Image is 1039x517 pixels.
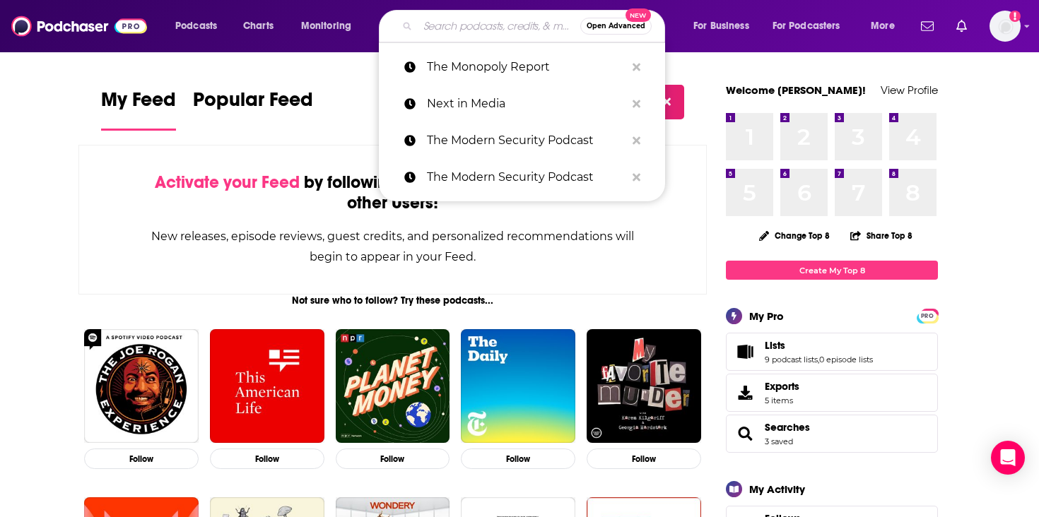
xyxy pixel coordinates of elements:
span: 5 items [765,396,799,405]
span: Searches [726,415,938,453]
span: Lists [765,339,785,352]
span: PRO [919,311,936,321]
a: 0 episode lists [819,355,873,364]
a: Searches [765,421,810,434]
button: Open AdvancedNew [580,18,652,35]
a: Show notifications dropdown [915,14,939,38]
div: Open Intercom Messenger [991,441,1025,475]
a: Create My Top 8 [726,261,938,280]
button: Change Top 8 [751,227,838,244]
button: Share Top 8 [850,222,913,249]
p: The Modern Security Podcast [427,159,626,196]
a: Welcome [PERSON_NAME]! [726,83,866,97]
button: Follow [84,448,199,469]
img: Podchaser - Follow, Share and Rate Podcasts [11,13,147,40]
a: Lists [765,339,873,352]
button: open menu [763,15,861,37]
p: The Modern Security Podcast [427,122,626,159]
a: Next in Media [379,85,665,122]
div: by following Podcasts, Creators, Lists, and other Users! [150,172,635,213]
img: The Daily [461,329,575,444]
span: Activate your Feed [155,172,300,193]
a: Exports [726,374,938,412]
a: The Modern Security Podcast [379,159,665,196]
button: Follow [461,448,575,469]
span: For Business [693,16,749,36]
span: Exports [731,383,759,403]
a: Searches [731,424,759,444]
span: Exports [765,380,799,393]
span: Logged in as derettb [990,11,1021,42]
span: Podcasts [175,16,217,36]
button: open menu [683,15,767,37]
a: Popular Feed [193,88,313,131]
a: Charts [234,15,282,37]
span: Popular Feed [193,88,313,120]
button: Show profile menu [990,11,1021,42]
a: Show notifications dropdown [951,14,973,38]
span: , [818,355,819,364]
img: Planet Money [336,329,450,444]
a: 9 podcast lists [765,355,818,364]
img: This American Life [210,329,324,444]
span: My Feed [101,88,176,120]
a: View Profile [881,83,938,97]
span: More [871,16,895,36]
input: Search podcasts, credits, & more... [418,15,580,37]
a: The Monopoly Report [379,49,665,85]
a: The Modern Security Podcast [379,122,665,159]
div: My Pro [749,309,784,323]
div: My Activity [749,482,805,496]
button: open menu [291,15,370,37]
a: 3 saved [765,436,793,446]
button: Follow [587,448,701,469]
span: Charts [243,16,274,36]
button: open menu [861,15,912,37]
svg: Add a profile image [1009,11,1021,22]
a: Lists [731,342,759,362]
p: The Monopoly Report [427,49,626,85]
img: My Favorite Murder with Karen Kilgariff and Georgia Hardstark [587,329,701,444]
span: Open Advanced [587,23,645,30]
div: Search podcasts, credits, & more... [392,10,679,42]
button: open menu [165,15,235,37]
span: New [626,8,651,22]
a: PRO [919,310,936,321]
div: Not sure who to follow? Try these podcasts... [78,295,707,307]
span: For Podcasters [773,16,840,36]
button: Follow [336,448,450,469]
span: Lists [726,333,938,371]
a: My Feed [101,88,176,131]
img: The Joe Rogan Experience [84,329,199,444]
p: Next in Media [427,85,626,122]
button: Follow [210,448,324,469]
span: Monitoring [301,16,351,36]
div: New releases, episode reviews, guest credits, and personalized recommendations will begin to appe... [150,226,635,267]
img: User Profile [990,11,1021,42]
